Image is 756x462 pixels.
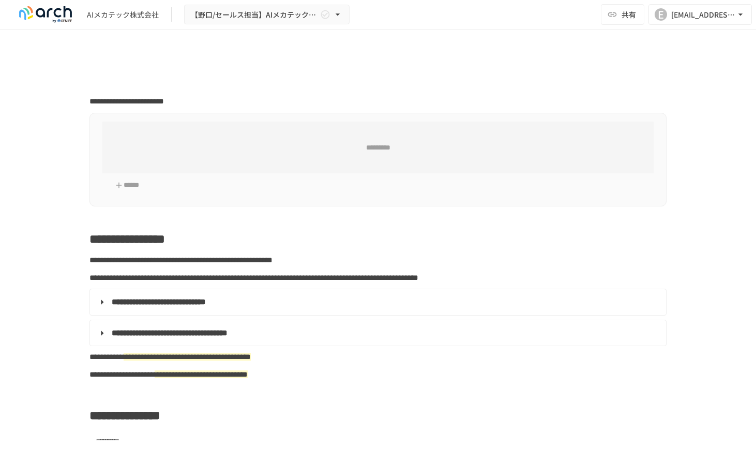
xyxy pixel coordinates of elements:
span: 共有 [622,9,636,20]
button: 【野口/セールス担当】AIメカテック株式会社様_初期設定サポート [184,5,350,25]
div: AIメカテック株式会社 [87,9,159,20]
div: E [655,8,667,21]
img: logo-default@2x-9cf2c760.svg [12,6,79,23]
span: 【野口/セールス担当】AIメカテック株式会社様_初期設定サポート [191,8,318,21]
button: 共有 [601,4,644,25]
button: E[EMAIL_ADDRESS][DOMAIN_NAME] [648,4,752,25]
div: [EMAIL_ADDRESS][DOMAIN_NAME] [671,8,735,21]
